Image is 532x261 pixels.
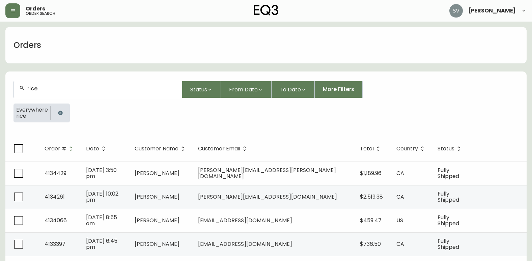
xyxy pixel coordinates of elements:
span: Fully Shipped [438,190,459,204]
span: [PERSON_NAME] [135,240,179,248]
span: Order # [45,146,75,152]
button: More Filters [315,81,363,98]
span: Status [438,147,454,151]
span: Status [190,85,207,94]
span: Everywhere [16,107,48,113]
span: More Filters [323,86,354,93]
span: [PERSON_NAME] [135,193,179,201]
span: [DATE] 8:55 am [86,213,117,227]
span: CA [396,240,404,248]
span: Date [86,146,108,152]
span: US [396,216,403,224]
span: Date [86,147,99,151]
span: [PERSON_NAME][EMAIL_ADDRESS][PERSON_NAME][DOMAIN_NAME] [198,166,336,180]
button: Status [182,81,221,98]
span: rice [16,113,48,119]
span: Total [360,146,383,152]
button: To Date [272,81,315,98]
span: CA [396,193,404,201]
span: 4133397 [45,240,65,248]
span: 4134066 [45,216,67,224]
span: From Date [229,85,258,94]
span: [EMAIL_ADDRESS][DOMAIN_NAME] [198,216,292,224]
img: 0ef69294c49e88f033bcbeb13310b844 [449,4,463,18]
span: 4134261 [45,193,65,201]
span: Customer Email [198,147,240,151]
span: 4134429 [45,169,66,177]
span: [EMAIL_ADDRESS][DOMAIN_NAME] [198,240,292,248]
span: [PERSON_NAME] [468,8,516,13]
h5: order search [26,11,55,16]
span: Total [360,147,374,151]
span: Country [396,147,418,151]
input: Search [27,85,176,92]
span: $459.47 [360,216,382,224]
span: Customer Name [135,146,187,152]
span: Fully Shipped [438,237,459,251]
span: Fully Shipped [438,213,459,227]
span: Fully Shipped [438,166,459,180]
span: To Date [280,85,301,94]
span: Customer Name [135,147,178,151]
span: $736.50 [360,240,381,248]
button: From Date [221,81,272,98]
span: $1,189.96 [360,169,382,177]
span: Order # [45,147,66,151]
span: [DATE] 6:45 pm [86,237,117,251]
span: Orders [26,6,45,11]
span: [PERSON_NAME] [135,169,179,177]
span: [PERSON_NAME] [135,216,179,224]
span: Country [396,146,427,152]
span: Customer Email [198,146,249,152]
span: [PERSON_NAME][EMAIL_ADDRESS][DOMAIN_NAME] [198,193,337,201]
img: logo [254,5,279,16]
span: $2,519.38 [360,193,383,201]
span: Status [438,146,463,152]
span: [DATE] 10:02 pm [86,190,118,204]
span: [DATE] 3:50 pm [86,166,117,180]
h1: Orders [13,39,41,51]
span: CA [396,169,404,177]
